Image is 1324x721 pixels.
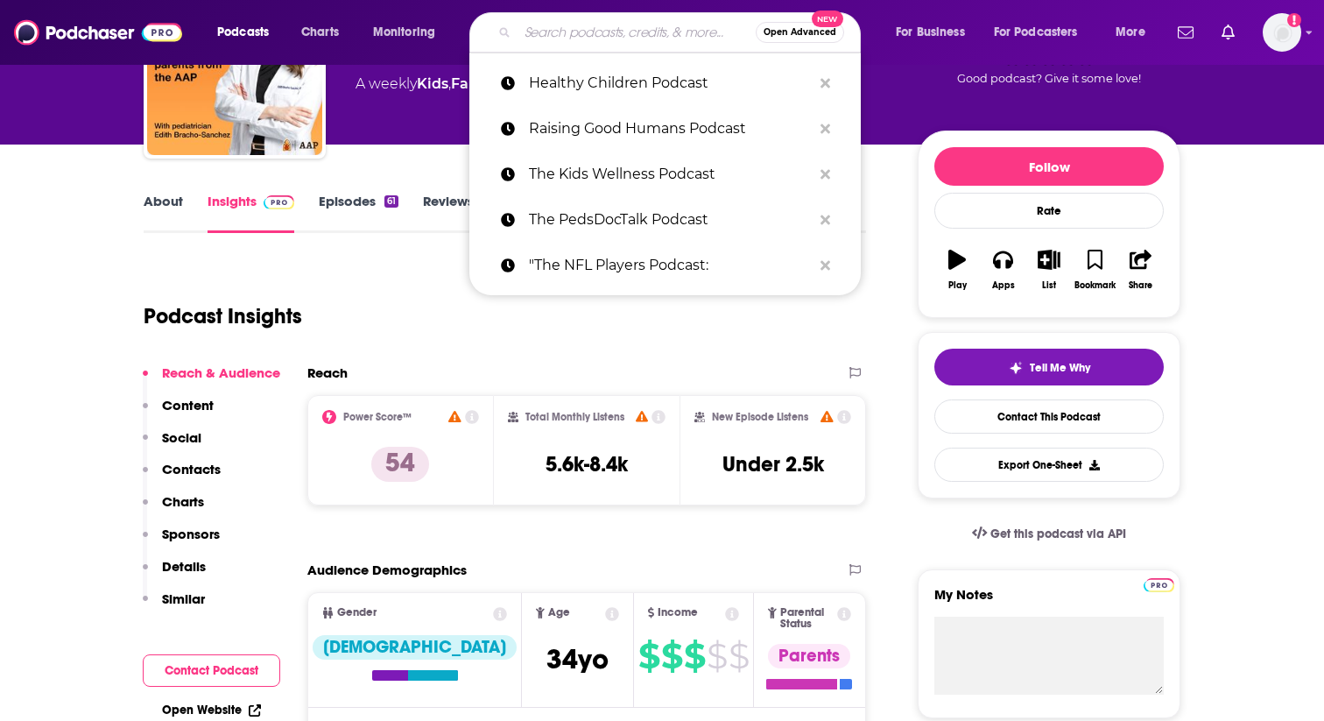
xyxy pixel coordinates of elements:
[1129,280,1152,291] div: Share
[469,152,861,197] a: The Kids Wellness Podcast
[143,364,280,397] button: Reach & Audience
[1287,13,1301,27] svg: Add a profile image
[934,448,1164,482] button: Export One-Sheet
[546,642,609,676] span: 34 yo
[14,16,182,49] a: Podchaser - Follow, Share and Rate Podcasts
[722,451,824,477] h3: Under 2.5k
[529,243,812,288] p: "The NFL Players Podcast:
[1171,18,1201,47] a: Show notifications dropdown
[301,20,339,45] span: Charts
[661,642,682,670] span: $
[143,429,201,462] button: Social
[143,461,221,493] button: Contacts
[313,635,517,660] div: [DEMOGRAPHIC_DATA]
[1215,18,1242,47] a: Show notifications dropdown
[884,18,987,46] button: open menu
[934,193,1164,229] div: Rate
[264,195,294,209] img: Podchaser Pro
[1103,18,1167,46] button: open menu
[417,75,448,92] a: Kids
[982,18,1103,46] button: open menu
[1074,280,1116,291] div: Bookmark
[486,12,877,53] div: Search podcasts, credits, & more...
[529,152,812,197] p: The Kids Wellness Podcast
[518,18,756,46] input: Search podcasts, credits, & more...
[162,461,221,477] p: Contacts
[707,642,727,670] span: $
[934,586,1164,617] label: My Notes
[1263,13,1301,52] img: User Profile
[307,562,467,578] h2: Audience Demographics
[143,654,280,687] button: Contact Podcast
[144,303,302,329] h1: Podcast Insights
[384,195,398,208] div: 61
[143,493,204,526] button: Charts
[162,429,201,446] p: Social
[780,607,835,630] span: Parental Status
[658,607,698,619] span: Income
[162,703,261,717] a: Open Website
[290,18,349,46] a: Charts
[469,60,861,106] a: Healthy Children Podcast
[896,20,965,45] span: For Business
[162,364,280,381] p: Reach & Audience
[957,72,1141,85] span: Good podcast? Give it some love!
[638,642,659,670] span: $
[980,238,1025,301] button: Apps
[143,526,220,558] button: Sponsors
[684,642,705,670] span: $
[525,411,624,423] h2: Total Monthly Listens
[423,193,474,233] a: Reviews
[990,527,1126,541] span: Get this podcast via API
[361,18,458,46] button: open menu
[162,590,205,607] p: Similar
[1118,238,1164,301] button: Share
[1116,20,1145,45] span: More
[1026,238,1072,301] button: List
[934,238,980,301] button: Play
[373,20,435,45] span: Monitoring
[812,11,843,27] span: New
[934,147,1164,186] button: Follow
[337,607,377,619] span: Gender
[756,22,844,43] button: Open AdvancedNew
[451,75,500,92] a: Family
[208,193,294,233] a: InsightsPodchaser Pro
[371,447,429,482] p: 54
[356,74,657,95] div: A weekly podcast
[143,558,206,590] button: Details
[1030,361,1090,375] span: Tell Me Why
[548,607,570,619] span: Age
[162,397,214,414] p: Content
[994,20,1078,45] span: For Podcasters
[162,558,206,575] p: Details
[1144,576,1174,592] a: Pro website
[529,106,812,152] p: Raising Good Humans Podcast
[529,60,812,106] p: Healthy Children Podcast
[712,411,808,423] h2: New Episode Listens
[529,197,812,243] p: The PedsDocTalk Podcast
[729,642,749,670] span: $
[992,280,1015,291] div: Apps
[469,197,861,243] a: The PedsDocTalk Podcast
[1263,13,1301,52] button: Show profile menu
[1042,280,1056,291] div: List
[162,526,220,542] p: Sponsors
[958,512,1140,555] a: Get this podcast via API
[162,493,204,510] p: Charts
[546,451,628,477] h3: 5.6k-8.4k
[1144,578,1174,592] img: Podchaser Pro
[448,75,451,92] span: ,
[768,644,850,668] div: Parents
[307,364,348,381] h2: Reach
[144,193,183,233] a: About
[469,243,861,288] a: "The NFL Players Podcast:
[217,20,269,45] span: Podcasts
[143,397,214,429] button: Content
[934,349,1164,385] button: tell me why sparkleTell Me Why
[469,106,861,152] a: Raising Good Humans Podcast
[934,399,1164,434] a: Contact This Podcast
[343,411,412,423] h2: Power Score™
[1072,238,1117,301] button: Bookmark
[205,18,292,46] button: open menu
